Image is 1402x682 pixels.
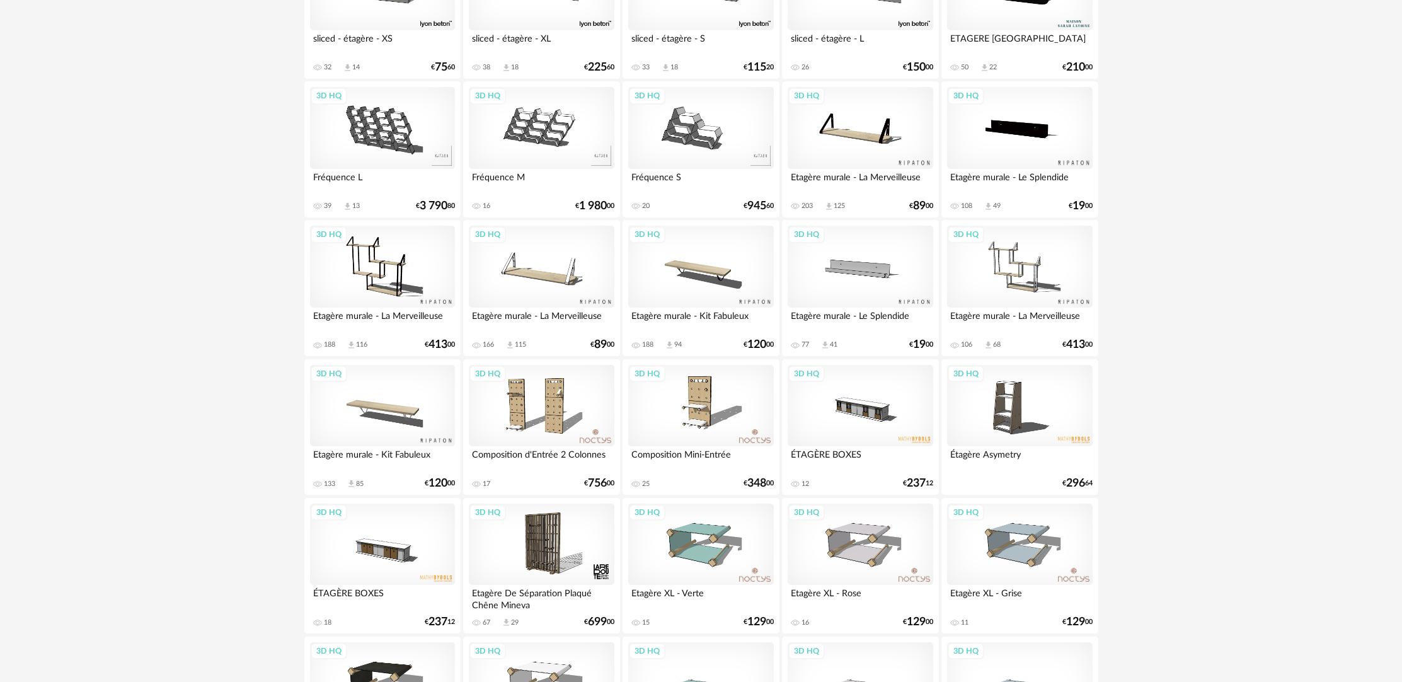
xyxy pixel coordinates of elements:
[628,30,773,55] div: sliced - étagère - S
[782,81,938,217] a: 3D HQ Etagère murale - La Merveilleuse 203 Download icon 125 €8900
[469,30,614,55] div: sliced - étagère - XL
[788,226,825,243] div: 3D HQ
[948,366,984,382] div: 3D HQ
[310,30,455,55] div: sliced - étagère - XS
[824,202,834,211] span: Download icon
[782,220,938,356] a: 3D HQ Etagère murale - Le Splendide 77 Download icon 41 €1900
[428,618,447,627] span: 237
[830,340,837,349] div: 41
[948,226,984,243] div: 3D HQ
[428,479,447,488] span: 120
[347,479,356,488] span: Download icon
[629,504,665,521] div: 3D HQ
[311,366,347,382] div: 3D HQ
[356,480,364,488] div: 85
[352,202,360,211] div: 13
[343,202,352,211] span: Download icon
[984,340,993,350] span: Download icon
[310,308,455,333] div: Etagère murale - La Merveilleuse
[483,340,494,349] div: 166
[747,202,766,211] span: 945
[311,643,347,659] div: 3D HQ
[907,618,926,627] span: 129
[483,480,490,488] div: 17
[747,340,766,349] span: 120
[584,63,614,72] div: € 60
[802,340,809,349] div: 77
[788,366,825,382] div: 3D HQ
[590,340,614,349] div: € 00
[980,63,989,72] span: Download icon
[788,585,933,610] div: Etagère XL - Rose
[324,618,331,627] div: 18
[469,308,614,333] div: Etagère murale - La Merveilleuse
[1062,63,1093,72] div: € 00
[356,340,367,349] div: 116
[469,504,506,521] div: 3D HQ
[913,202,926,211] span: 89
[947,169,1092,194] div: Etagère murale - Le Splendide
[788,504,825,521] div: 3D HQ
[420,202,447,211] span: 3 790
[788,446,933,471] div: ÉTAGÈRE BOXES
[588,479,607,488] span: 756
[628,446,773,471] div: Composition Mini-Entrée
[909,202,933,211] div: € 00
[744,618,774,627] div: € 00
[788,308,933,333] div: Etagère murale - Le Splendide
[628,169,773,194] div: Fréquence S
[674,340,682,349] div: 94
[744,479,774,488] div: € 00
[311,88,347,104] div: 3D HQ
[304,498,461,634] a: 3D HQ ÉTAGÈRE BOXES 18 €23712
[469,88,506,104] div: 3D HQ
[584,479,614,488] div: € 00
[425,618,455,627] div: € 12
[642,480,650,488] div: 25
[961,340,972,349] div: 106
[1062,479,1093,488] div: € 64
[1069,202,1093,211] div: € 00
[941,359,1098,495] a: 3D HQ Étagère Asymetry €29664
[1066,618,1085,627] span: 129
[820,340,830,350] span: Download icon
[642,618,650,627] div: 15
[483,202,490,211] div: 16
[310,446,455,471] div: Etagère murale - Kit Fabuleux
[909,340,933,349] div: € 00
[744,340,774,349] div: € 00
[947,308,1092,333] div: Etagère murale - La Merveilleuse
[469,446,614,471] div: Composition d'Entrée 2 Colonnes
[629,366,665,382] div: 3D HQ
[425,340,455,349] div: € 00
[947,585,1092,610] div: Etagère XL - Grise
[941,220,1098,356] a: 3D HQ Etagère murale - La Merveilleuse 106 Download icon 68 €41300
[431,63,455,72] div: € 60
[802,63,809,72] div: 26
[324,480,335,488] div: 133
[642,202,650,211] div: 20
[623,359,779,495] a: 3D HQ Composition Mini-Entrée 25 €34800
[788,169,933,194] div: Etagère murale - La Merveilleuse
[782,498,938,634] a: 3D HQ Etagère XL - Rose 16 €12900
[594,340,607,349] span: 89
[511,618,519,627] div: 29
[575,202,614,211] div: € 00
[802,480,809,488] div: 12
[502,63,511,72] span: Download icon
[1066,479,1085,488] span: 296
[623,498,779,634] a: 3D HQ Etagère XL - Verte 15 €12900
[941,498,1098,634] a: 3D HQ Etagère XL - Grise 11 €12900
[903,63,933,72] div: € 00
[961,63,968,72] div: 50
[483,63,490,72] div: 38
[1072,202,1085,211] span: 19
[502,618,511,627] span: Download icon
[642,63,650,72] div: 33
[428,340,447,349] span: 413
[1066,340,1085,349] span: 413
[744,202,774,211] div: € 60
[747,618,766,627] span: 129
[311,504,347,521] div: 3D HQ
[324,202,331,211] div: 39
